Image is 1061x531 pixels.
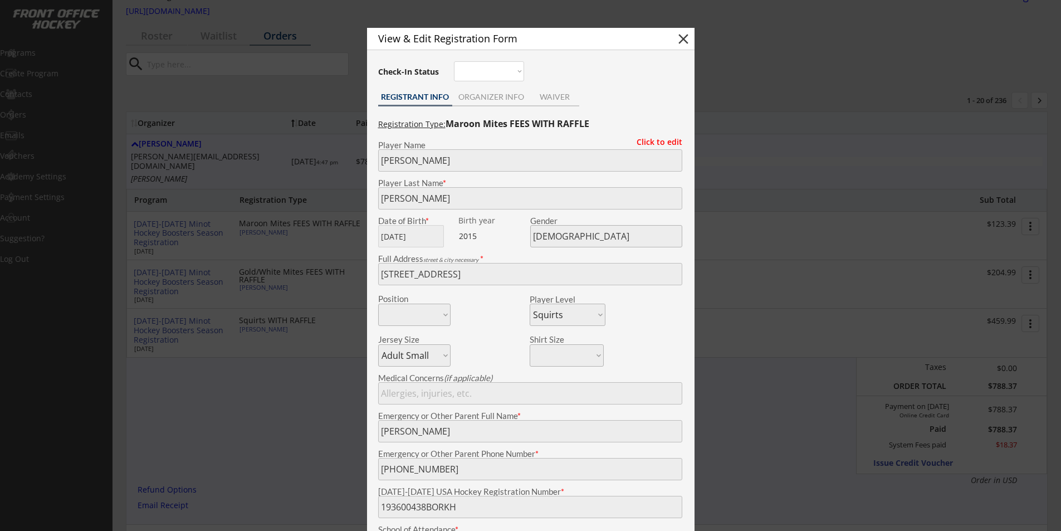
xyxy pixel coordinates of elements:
[378,141,682,149] div: Player Name
[378,217,451,225] div: Date of Birth
[378,412,682,420] div: Emergency or Other Parent Full Name
[452,93,531,101] div: ORGANIZER INFO
[378,295,436,303] div: Position
[459,231,529,242] div: 2015
[378,450,682,458] div: Emergency or Other Parent Phone Number
[446,118,589,130] strong: Maroon Mites FEES WITH RAFFLE
[378,335,436,344] div: Jersey Size
[458,217,528,225] div: Birth year
[378,263,682,285] input: Street, City, Province/State
[628,138,682,146] div: Click to edit
[458,217,528,225] div: We are transitioning the system to collect and store date of birth instead of just birth year to ...
[378,374,682,382] div: Medical Concerns
[530,295,605,304] div: Player Level
[378,179,682,187] div: Player Last Name
[423,256,478,263] em: street & city necessary
[378,382,682,405] input: Allergies, injuries, etc.
[378,93,452,101] div: REGISTRANT INFO
[444,373,492,383] em: (if applicable)
[378,68,441,76] div: Check-In Status
[530,217,682,225] div: Gender
[675,31,692,47] button: close
[378,33,656,43] div: View & Edit Registration Form
[378,488,682,496] div: [DATE]-[DATE] USA Hockey Registration Number
[378,119,446,129] u: Registration Type:
[531,93,579,101] div: WAIVER
[378,255,682,263] div: Full Address
[530,335,587,344] div: Shirt Size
